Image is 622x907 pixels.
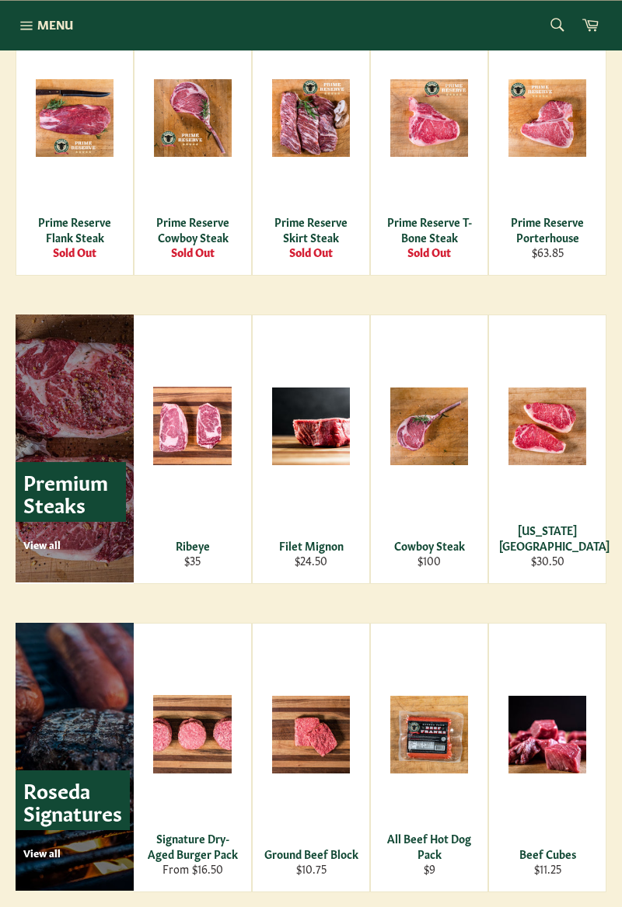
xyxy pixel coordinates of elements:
div: $35 [144,553,242,568]
img: Ribeye [153,387,232,465]
p: Premium Steaks [16,462,126,522]
div: $24.50 [263,553,360,568]
div: Prime Reserve Cowboy Steak [145,214,242,245]
a: Prime Reserve Flank Steak Prime Reserve Flank Steak Sold Out [16,6,134,276]
div: $100 [381,553,478,568]
a: Beef Cubes Beef Cubes $11.25 [488,623,606,892]
div: From $16.50 [144,861,242,876]
img: Ground Beef Block [272,696,350,773]
div: Ribeye [144,538,242,553]
img: Beef Cubes [508,696,586,773]
div: Sold Out [26,245,124,259]
img: Prime Reserve Flank Steak [36,79,114,157]
a: Premium Steaks View all [16,314,134,582]
div: All Beef Hot Dog Pack [381,831,478,861]
img: Cowboy Steak [390,387,468,465]
div: $30.50 [499,553,596,568]
a: Roseda Signatures View all [16,623,134,891]
a: New York Strip [US_STATE][GEOGRAPHIC_DATA] $30.50 [488,314,606,584]
a: Ribeye Ribeye $35 [134,314,252,584]
a: Signature Dry-Aged Burger Pack Signature Dry-Aged Burger Pack From $16.50 [134,623,252,892]
div: $11.25 [499,861,596,876]
div: Prime Reserve T-Bone Steak [381,214,478,245]
img: Prime Reserve T-Bone Steak [390,79,468,157]
a: Ground Beef Block Ground Beef Block $10.75 [252,623,370,892]
div: Sold Out [381,245,478,259]
img: New York Strip [508,387,586,465]
div: [US_STATE][GEOGRAPHIC_DATA] [499,523,596,553]
div: $63.85 [499,245,596,259]
a: Prime Reserve Skirt Steak Prime Reserve Skirt Steak Sold Out [252,6,370,276]
a: All Beef Hot Dog Pack All Beef Hot Dog Pack $9 [370,623,488,892]
div: Prime Reserve Flank Steak [26,214,124,245]
img: Filet Mignon [272,387,350,465]
div: Prime Reserve Skirt Steak [263,214,360,245]
div: $9 [381,861,478,876]
a: Cowboy Steak Cowboy Steak $100 [370,314,488,584]
img: Prime Reserve Skirt Steak [272,79,350,157]
a: Filet Mignon Filet Mignon $24.50 [252,314,370,584]
div: Sold Out [145,245,242,259]
div: $10.75 [263,861,360,876]
img: All Beef Hot Dog Pack [390,696,468,773]
div: Sold Out [263,245,360,259]
div: Cowboy Steak [381,538,478,553]
div: Prime Reserve Porterhouse [499,214,596,245]
img: Prime Reserve Cowboy Steak [154,79,232,157]
div: Ground Beef Block [263,846,360,861]
img: Prime Reserve Porterhouse [508,79,586,157]
div: Filet Mignon [263,538,360,553]
span: Menu [37,16,73,33]
a: Prime Reserve T-Bone Steak Prime Reserve T-Bone Steak Sold Out [370,6,488,276]
div: Signature Dry-Aged Burger Pack [144,831,242,861]
a: Prime Reserve Porterhouse Prime Reserve Porterhouse $63.85 [488,6,606,276]
a: Prime Reserve Cowboy Steak Prime Reserve Cowboy Steak Sold Out [134,6,252,276]
p: View all [23,846,130,860]
div: Beef Cubes [499,846,596,861]
img: Signature Dry-Aged Burger Pack [153,695,232,773]
p: Roseda Signatures [16,770,130,830]
p: View all [23,537,126,551]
